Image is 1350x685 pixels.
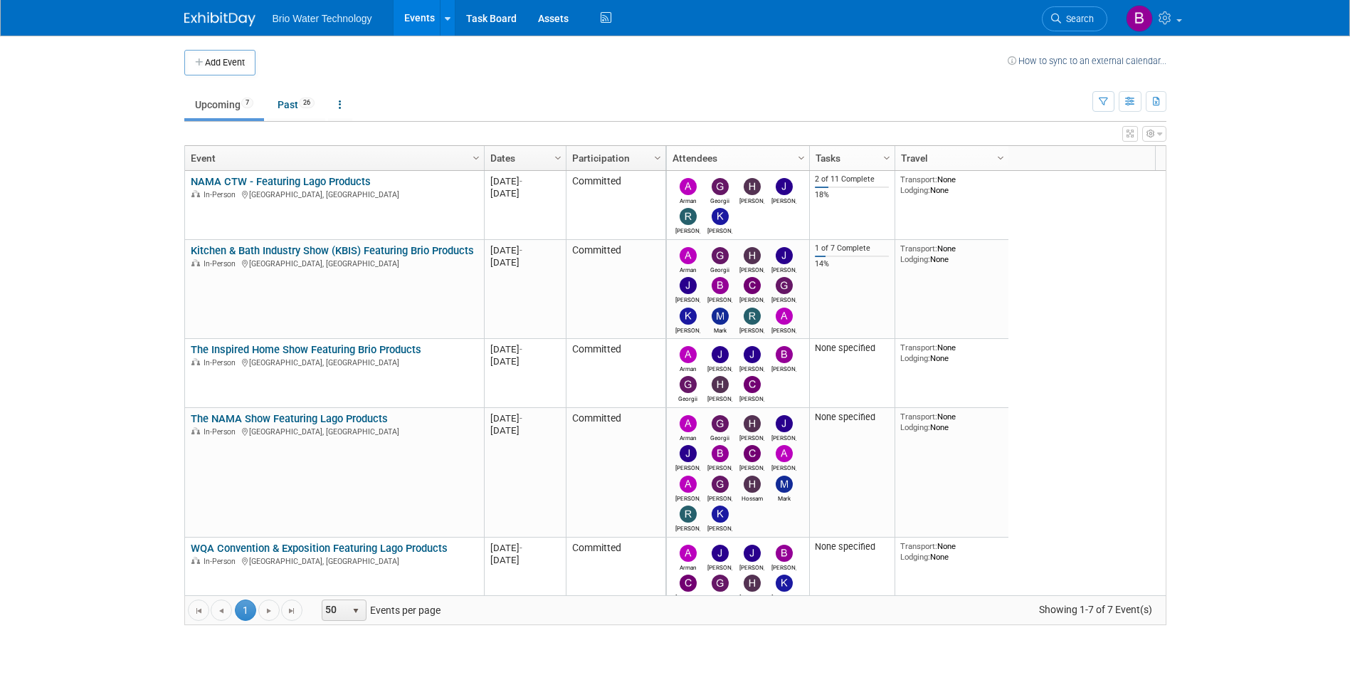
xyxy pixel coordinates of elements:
span: - [520,543,522,553]
img: James Park [680,445,697,462]
div: None specified [815,342,889,354]
img: Ryan McMillin [680,506,697,523]
img: Arman Melkonian [680,415,697,432]
img: Brandye Gahagan [712,445,729,462]
div: Georgii Tsatrian [707,432,732,441]
img: In-Person Event [191,259,200,266]
a: Search [1042,6,1107,31]
div: Arman Melkonian [675,195,700,204]
img: Ryan McMillin [680,208,697,225]
img: Ryan McMillin [744,308,761,325]
img: Cynthia Mendoza [680,575,697,592]
img: Harry Mesak [712,376,729,393]
div: Georgii Tsatrian [675,393,700,402]
span: Column Settings [470,152,482,164]
span: - [520,344,522,355]
div: [DATE] [490,424,559,436]
div: [GEOGRAPHIC_DATA], [GEOGRAPHIC_DATA] [191,555,478,567]
img: In-Person Event [191,427,200,434]
img: In-Person Event [191,358,200,365]
span: Column Settings [652,152,663,164]
span: 1 [235,600,256,621]
a: Column Settings [468,146,484,167]
button: Add Event [184,50,255,75]
div: [GEOGRAPHIC_DATA], [GEOGRAPHIC_DATA] [191,188,478,200]
img: Harry Mesak [744,415,761,432]
div: Georgii Tsatrian [707,264,732,273]
div: James Kang [707,562,732,571]
span: Transport: [900,342,937,352]
div: Kimberly Alegria [707,225,732,234]
a: Participation [572,146,656,170]
div: [DATE] [490,187,559,199]
a: The NAMA Show Featuring Lago Products [191,412,388,425]
div: Cynthia Mendoza [739,462,764,471]
div: None specified [815,541,889,553]
a: Go to the next page [258,600,280,621]
img: Kimberly Alegria [776,575,793,592]
span: Transport: [900,244,937,253]
span: Events per page [303,600,455,621]
span: Go to the last page [286,605,297,617]
div: Harry Mesak [739,432,764,441]
span: Brio Water Technology [273,13,372,24]
div: Giancarlo Barzotti [771,294,796,303]
div: James Kang [771,264,796,273]
img: Arman Melkonian [680,178,697,195]
a: Kitchen & Bath Industry Show (KBIS) Featuring Brio Products [191,244,474,257]
div: Hossam El Rafie [739,493,764,502]
a: Column Settings [650,146,665,167]
img: Georgii Tsatrian [712,178,729,195]
span: select [350,605,362,617]
div: None None [900,174,1003,195]
span: Column Settings [796,152,807,164]
div: James Kang [771,432,796,441]
div: Arman Melkonian [675,562,700,571]
div: James Kang [707,363,732,372]
img: Kimberly Alegria [680,308,697,325]
span: 26 [299,98,315,108]
span: Lodging: [900,254,930,264]
span: Go to the next page [263,605,275,617]
img: ExhibitDay [184,12,255,26]
div: Kimberly Alegria [707,523,732,532]
div: Ryan McMillin [675,225,700,234]
a: Travel [901,146,999,170]
a: NAMA CTW - Featuring Lago Products [191,175,371,188]
div: Mark Melkonian [707,325,732,334]
div: Cynthia Mendoza [739,294,764,303]
a: Column Settings [793,146,809,167]
img: Giancarlo Barzotti [712,476,729,493]
img: Arman Melkonian [680,545,697,562]
div: [DATE] [490,412,559,424]
a: Event [191,146,475,170]
a: Go to the last page [281,600,302,621]
div: Arman Melkonian [675,363,700,372]
img: Brandye Gahagan [776,545,793,562]
div: None None [900,244,1003,264]
img: James Park [744,346,761,363]
div: Harry Mesak [739,592,764,601]
img: Brandye Gahagan [776,346,793,363]
a: Column Settings [993,146,1008,167]
img: Brandye Gahagan [712,277,729,294]
img: Cynthia Mendoza [744,376,761,393]
div: 2 of 11 Complete [815,174,889,184]
div: Harry Mesak [707,393,732,402]
span: Go to the previous page [216,605,227,617]
span: Column Settings [881,152,892,164]
span: Lodging: [900,185,930,195]
span: Transport: [900,412,937,422]
span: - [520,413,522,424]
div: [GEOGRAPHIC_DATA], [GEOGRAPHIC_DATA] [191,356,478,368]
div: [DATE] [490,244,559,256]
span: Go to the first page [193,605,204,617]
a: Attendees [673,146,800,170]
span: Lodging: [900,422,930,432]
div: Arturo Martinovich [675,493,700,502]
div: [DATE] [490,554,559,566]
div: None None [900,412,1003,432]
span: In-Person [204,259,240,268]
a: Go to the first page [188,600,209,621]
div: 14% [815,259,889,269]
